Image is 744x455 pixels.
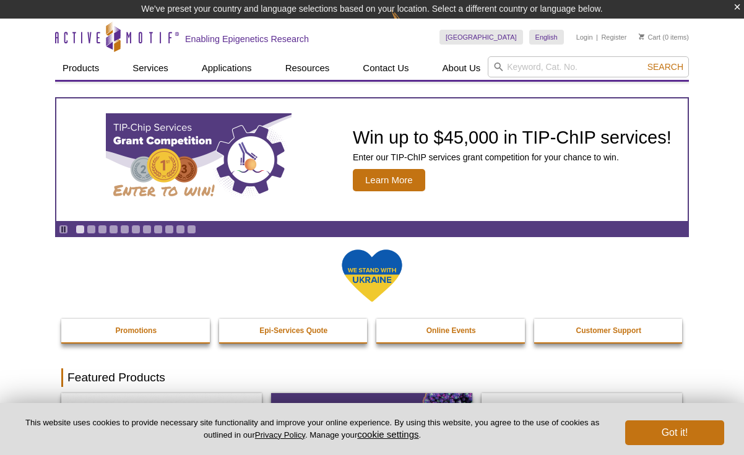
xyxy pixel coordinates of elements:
[376,319,526,342] a: Online Events
[534,319,684,342] a: Customer Support
[488,56,689,77] input: Keyword, Cat. No.
[87,225,96,234] a: Go to slide 2
[142,225,152,234] a: Go to slide 7
[644,61,687,72] button: Search
[55,56,106,80] a: Products
[185,33,309,45] h2: Enabling Epigenetics Research
[165,225,174,234] a: Go to slide 9
[529,30,564,45] a: English
[391,9,424,38] img: Change Here
[435,56,488,80] a: About Us
[194,56,259,80] a: Applications
[59,225,68,234] a: Toggle autoplay
[131,225,141,234] a: Go to slide 6
[439,30,523,45] a: [GEOGRAPHIC_DATA]
[355,56,416,80] a: Contact Us
[353,169,425,191] span: Learn More
[341,248,403,303] img: We Stand With Ukraine
[601,33,626,41] a: Register
[576,33,593,41] a: Login
[61,319,211,342] a: Promotions
[20,417,605,441] p: This website uses cookies to provide necessary site functionality and improve your online experie...
[125,56,176,80] a: Services
[357,429,418,440] button: cookie settings
[278,56,337,80] a: Resources
[176,225,185,234] a: Go to slide 10
[154,225,163,234] a: Go to slide 8
[255,430,305,440] a: Privacy Policy
[115,326,157,335] strong: Promotions
[639,33,660,41] a: Cart
[219,319,369,342] a: Epi-Services Quote
[187,225,196,234] a: Go to slide 11
[120,225,129,234] a: Go to slide 5
[426,326,476,335] strong: Online Events
[353,128,672,147] h2: Win up to $45,000 in TIP-ChIP services!
[639,33,644,40] img: Your Cart
[61,368,683,387] h2: Featured Products
[639,30,689,45] li: (0 items)
[353,152,672,163] p: Enter our TIP-ChIP services grant competition for your chance to win.
[259,326,327,335] strong: Epi-Services Quote
[98,225,107,234] a: Go to slide 3
[106,113,292,206] img: TIP-ChIP Services Grant Competition
[647,62,683,72] span: Search
[596,30,598,45] li: |
[109,225,118,234] a: Go to slide 4
[56,98,688,221] article: TIP-ChIP Services Grant Competition
[76,225,85,234] a: Go to slide 1
[625,420,724,445] button: Got it!
[576,326,641,335] strong: Customer Support
[56,98,688,221] a: TIP-ChIP Services Grant Competition Win up to $45,000 in TIP-ChIP services! Enter our TIP-ChIP se...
